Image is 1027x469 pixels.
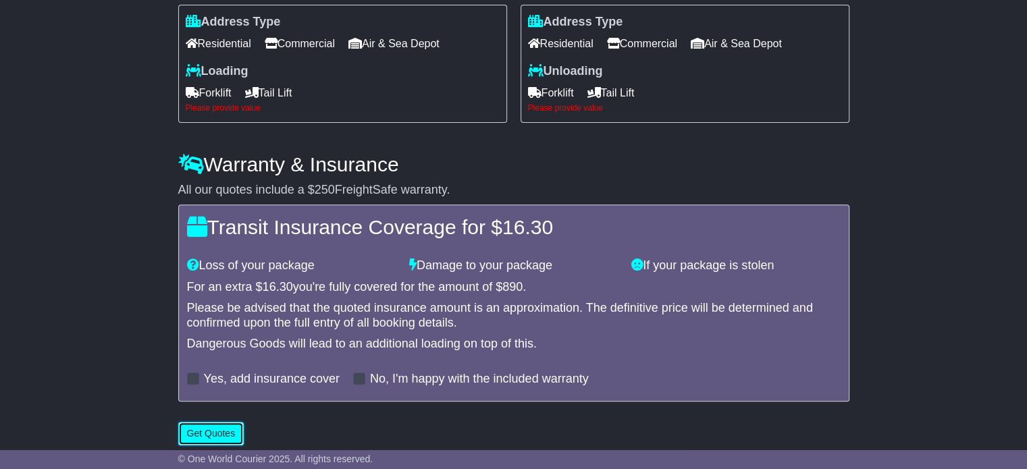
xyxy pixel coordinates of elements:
span: 16.30 [263,280,293,294]
span: Commercial [607,33,677,54]
div: All our quotes include a $ FreightSafe warranty. [178,183,849,198]
span: 16.30 [502,216,553,238]
div: For an extra $ you're fully covered for the amount of $ . [187,280,841,295]
div: Please provide value [528,103,842,113]
span: Forklift [528,82,574,103]
label: Loading [186,64,248,79]
div: Damage to your package [402,258,625,273]
label: Address Type [186,15,281,30]
span: 890 [502,280,523,294]
h4: Warranty & Insurance [178,153,849,175]
span: © One World Courier 2025. All rights reserved. [178,453,373,464]
div: Please be advised that the quoted insurance amount is an approximation. The definitive price will... [187,301,841,330]
span: Residential [186,33,251,54]
div: Dangerous Goods will lead to an additional loading on top of this. [187,337,841,352]
label: Address Type [528,15,623,30]
span: Air & Sea Depot [348,33,440,54]
span: Forklift [186,82,232,103]
span: Tail Lift [587,82,635,103]
span: Tail Lift [245,82,292,103]
span: Commercial [265,33,335,54]
div: Loss of your package [180,258,402,273]
span: Air & Sea Depot [691,33,782,54]
button: Get Quotes [178,422,244,445]
div: Please provide value [186,103,500,113]
div: If your package is stolen [625,258,847,273]
label: Unloading [528,64,603,79]
label: No, I'm happy with the included warranty [370,372,589,387]
span: 250 [315,183,335,196]
h4: Transit Insurance Coverage for $ [187,216,841,238]
span: Residential [528,33,594,54]
label: Yes, add insurance cover [204,372,340,387]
